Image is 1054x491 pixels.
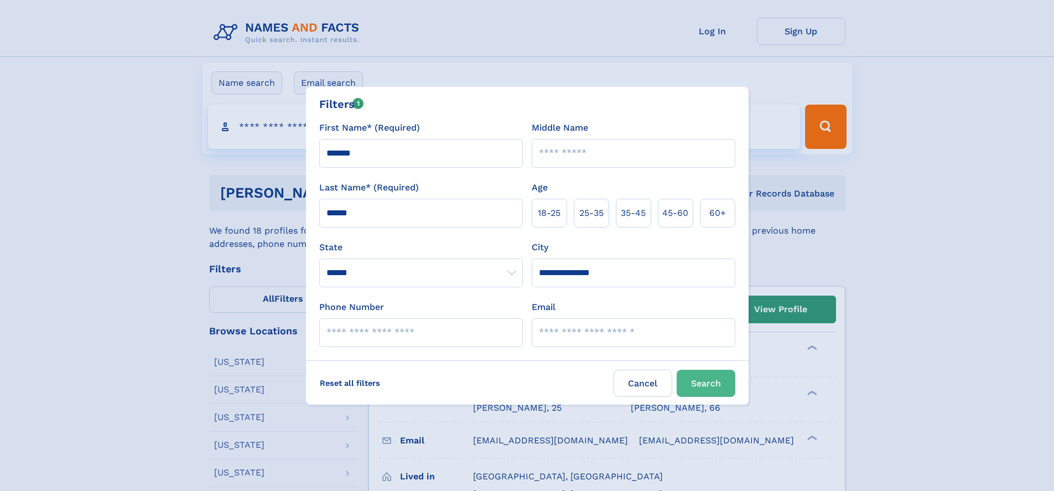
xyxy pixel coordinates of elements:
[532,121,588,135] label: Middle Name
[621,206,646,220] span: 35‑45
[319,301,384,314] label: Phone Number
[579,206,604,220] span: 25‑35
[313,370,387,396] label: Reset all filters
[709,206,726,220] span: 60+
[538,206,560,220] span: 18‑25
[532,241,548,254] label: City
[319,121,420,135] label: First Name* (Required)
[677,370,735,397] button: Search
[532,181,548,194] label: Age
[319,96,364,112] div: Filters
[614,370,672,397] label: Cancel
[662,206,688,220] span: 45‑60
[532,301,555,314] label: Email
[319,181,419,194] label: Last Name* (Required)
[319,241,523,254] label: State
